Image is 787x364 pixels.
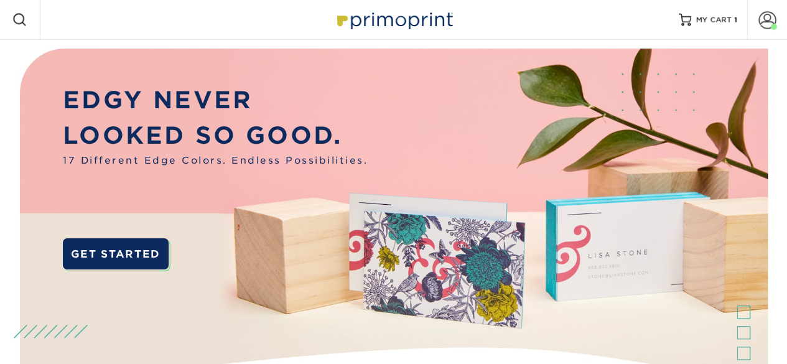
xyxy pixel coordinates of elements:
[734,16,737,24] span: 1
[332,6,456,33] img: Primoprint
[63,154,368,168] span: 17 Different Edge Colors. Endless Possibilities.
[696,15,732,26] span: MY CART
[63,83,368,118] p: EDGY NEVER
[63,118,368,154] p: LOOKED SO GOOD.
[63,238,168,269] a: GET STARTED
